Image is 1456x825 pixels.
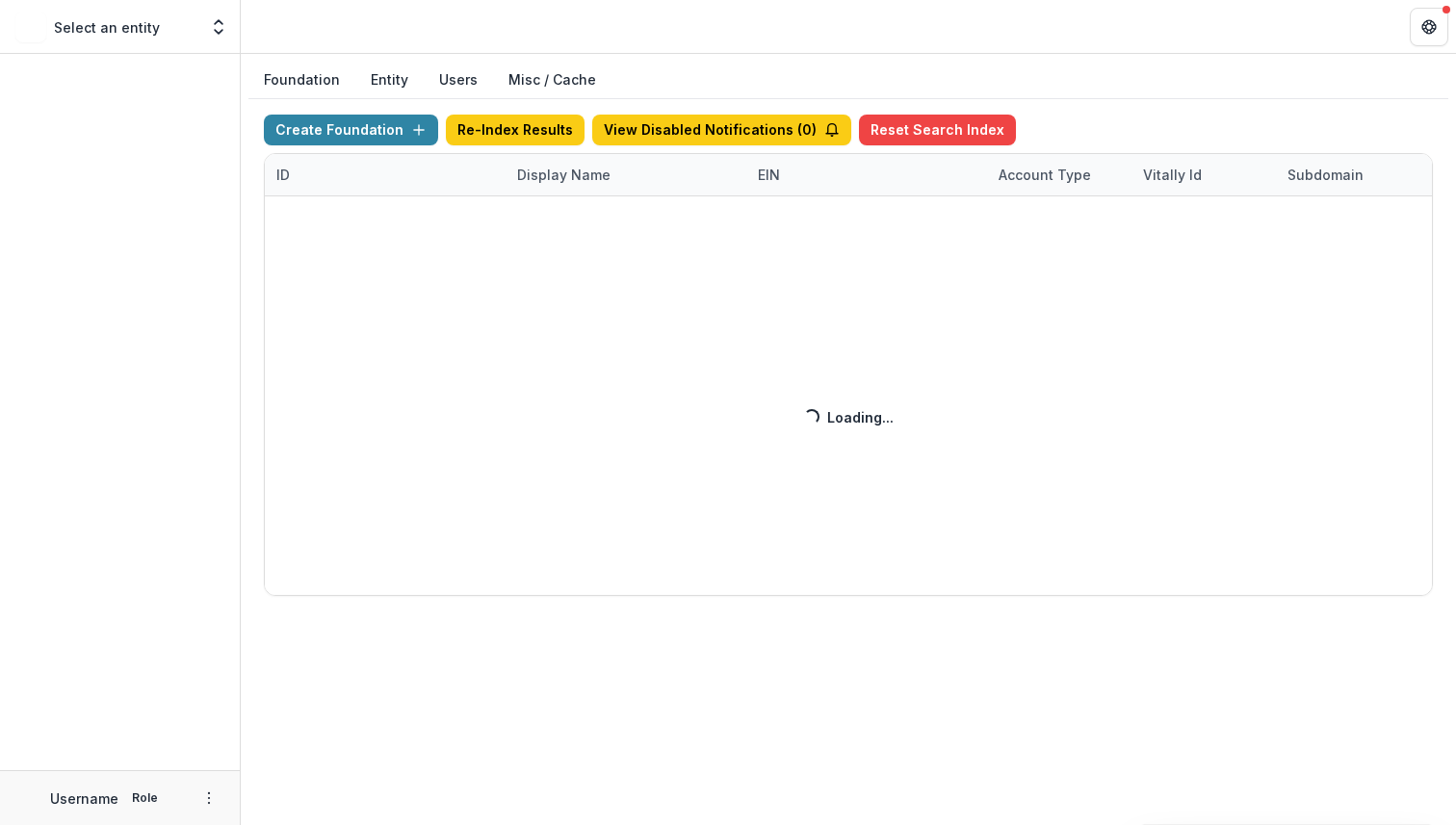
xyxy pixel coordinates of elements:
[493,62,611,99] button: Misc / Cache
[248,62,355,99] button: Foundation
[424,62,493,99] button: Users
[205,8,232,46] button: Open entity switcher
[355,62,424,99] button: Entity
[54,17,160,38] p: Select an entity
[50,788,118,809] p: Username
[197,786,221,810] button: More
[1410,8,1448,46] button: Get Help
[126,789,164,807] p: Role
